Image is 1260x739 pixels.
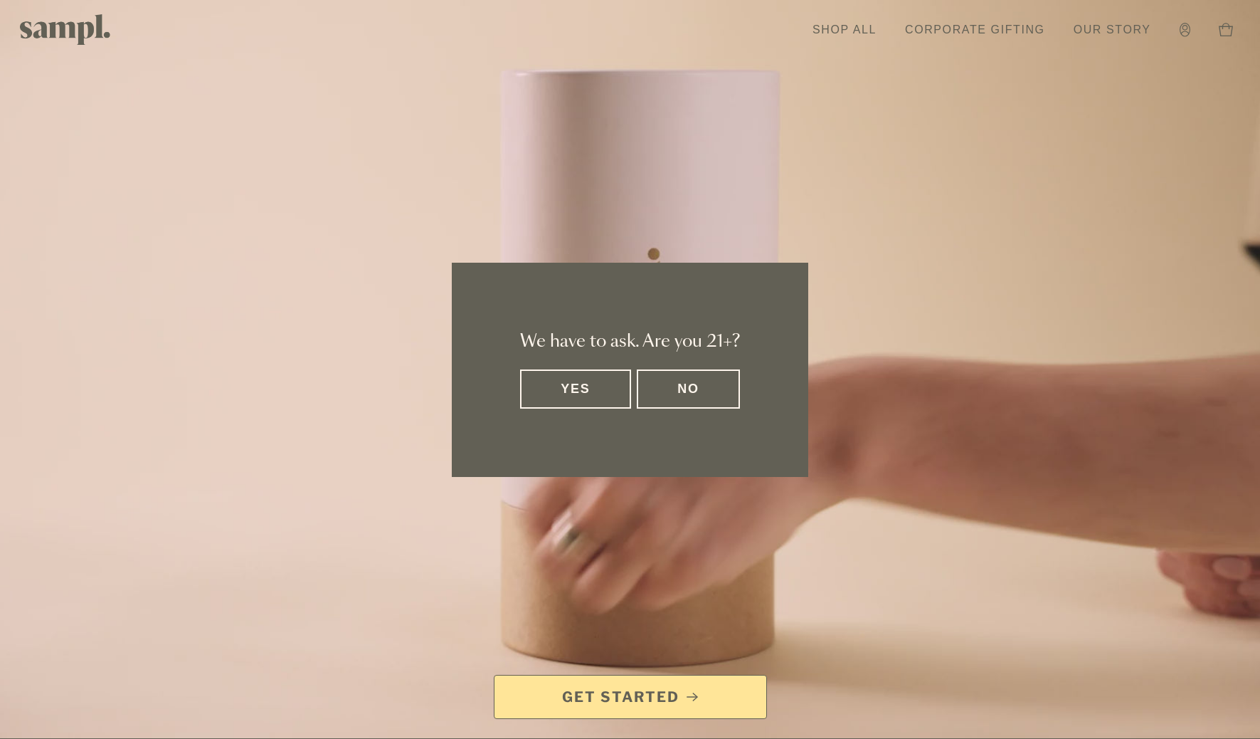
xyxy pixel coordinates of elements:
span: Get Started [562,687,679,707]
img: Sampl logo [20,14,111,45]
a: Shop All [805,14,884,46]
a: Get Started [494,675,767,719]
a: Our Story [1066,14,1158,46]
a: Corporate Gifting [898,14,1052,46]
